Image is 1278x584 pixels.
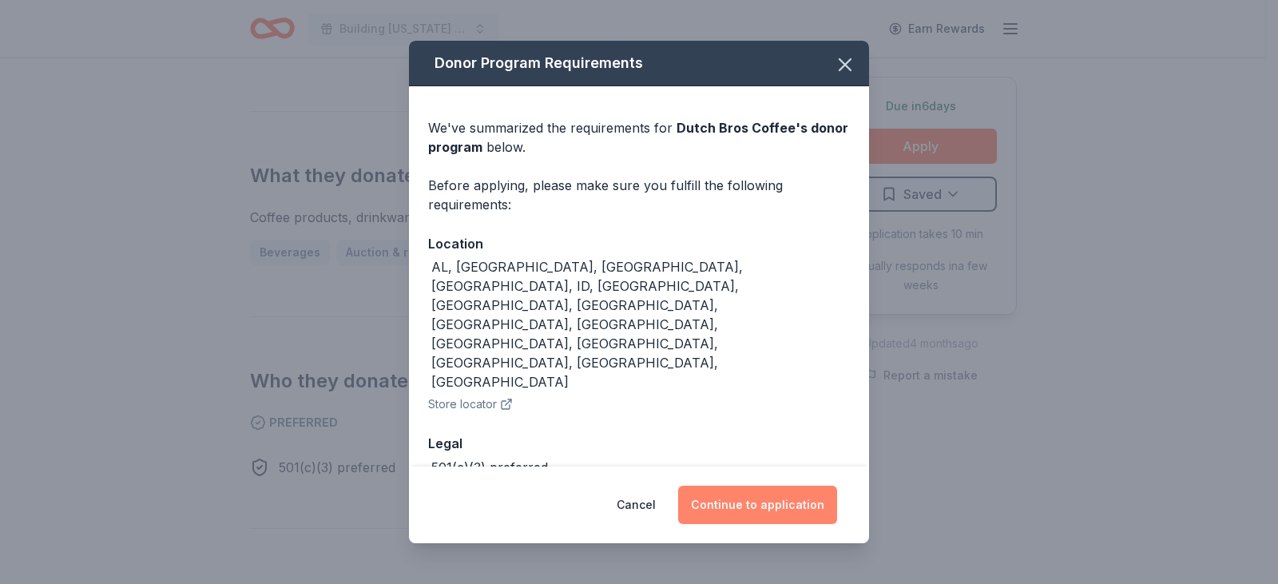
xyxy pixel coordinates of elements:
[678,486,837,524] button: Continue to application
[617,486,656,524] button: Cancel
[428,433,850,454] div: Legal
[428,395,513,414] button: Store locator
[431,257,850,391] div: AL, [GEOGRAPHIC_DATA], [GEOGRAPHIC_DATA], [GEOGRAPHIC_DATA], ID, [GEOGRAPHIC_DATA], [GEOGRAPHIC_D...
[428,233,850,254] div: Location
[431,458,548,477] div: 501(c)(3) preferred
[428,176,850,214] div: Before applying, please make sure you fulfill the following requirements:
[409,41,869,86] div: Donor Program Requirements
[428,118,850,157] div: We've summarized the requirements for below.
